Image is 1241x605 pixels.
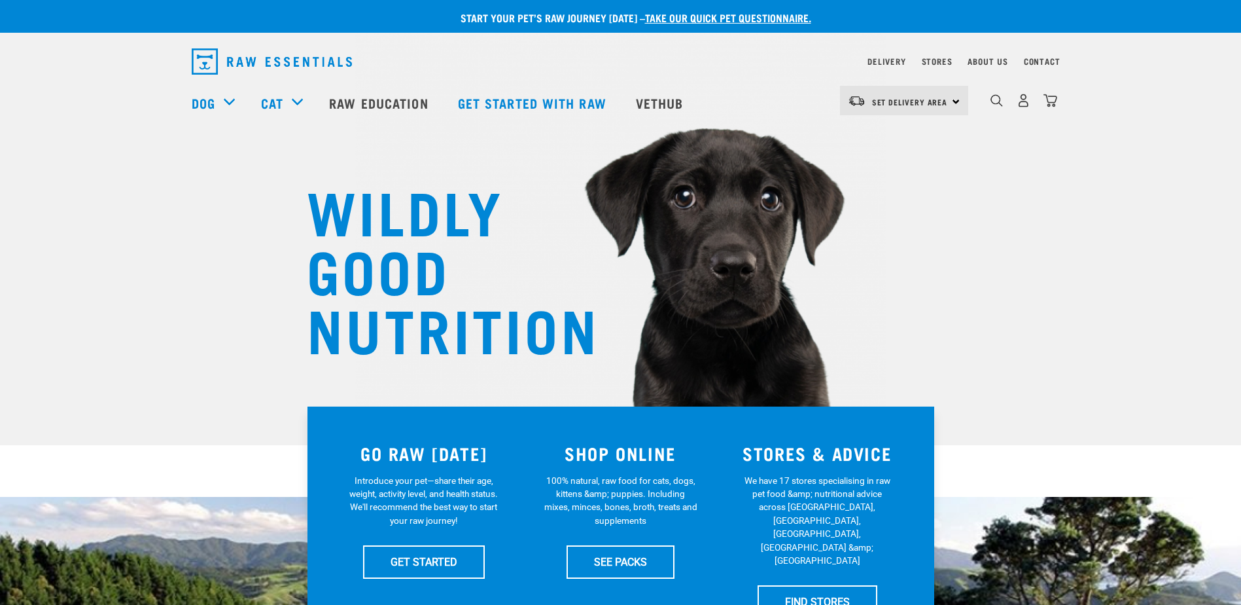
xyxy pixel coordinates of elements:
[872,100,948,104] span: Set Delivery Area
[307,180,568,357] h1: WILDLY GOOD NUTRITION
[645,14,811,20] a: take our quick pet questionnaire.
[334,443,515,464] h3: GO RAW [DATE]
[867,59,905,64] a: Delivery
[968,59,1007,64] a: About Us
[1024,59,1060,64] a: Contact
[181,43,1060,80] nav: dropdown navigation
[445,77,623,129] a: Get started with Raw
[363,545,485,578] a: GET STARTED
[741,474,894,568] p: We have 17 stores specialising in raw pet food &amp; nutritional advice across [GEOGRAPHIC_DATA],...
[192,93,215,113] a: Dog
[316,77,444,129] a: Raw Education
[1043,94,1057,107] img: home-icon@2x.png
[623,77,700,129] a: Vethub
[347,474,500,528] p: Introduce your pet—share their age, weight, activity level, and health status. We'll recommend th...
[990,94,1003,107] img: home-icon-1@2x.png
[1017,94,1030,107] img: user.png
[848,95,865,107] img: van-moving.png
[530,443,711,464] h3: SHOP ONLINE
[192,48,352,75] img: Raw Essentials Logo
[727,443,908,464] h3: STORES & ADVICE
[261,93,283,113] a: Cat
[922,59,953,64] a: Stores
[544,474,697,528] p: 100% natural, raw food for cats, dogs, kittens &amp; puppies. Including mixes, minces, bones, bro...
[567,545,674,578] a: SEE PACKS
